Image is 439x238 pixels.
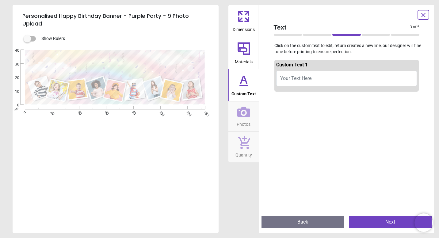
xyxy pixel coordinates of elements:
[231,88,256,97] span: Custom Text
[235,149,252,158] span: Quantity
[8,75,19,81] span: 20
[276,71,417,86] button: Your Text Here
[22,10,209,30] h5: Personalised Happy Birthday Banner - Purple Party - 9 Photo Upload
[274,23,410,32] span: Text
[349,216,432,228] button: Next
[235,56,253,65] span: Materials
[269,43,425,55] p: Click on the custom text to edit, return creates a new line, our designer will fine tune before p...
[8,62,19,67] span: 30
[228,101,259,132] button: Photos
[237,118,250,128] span: Photos
[261,216,344,228] button: Back
[228,132,259,162] button: Quantity
[414,213,433,232] iframe: Brevo live chat
[233,24,255,33] span: Dimensions
[27,35,219,42] div: Show Rulers
[8,48,19,53] span: 40
[228,5,259,37] button: Dimensions
[276,62,308,68] span: Custom Text 1
[228,69,259,101] button: Custom Text
[8,103,19,108] span: 0
[8,89,19,94] span: 10
[410,25,419,30] span: 3 of 5
[280,75,311,81] span: Your Text Here
[228,37,259,69] button: Materials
